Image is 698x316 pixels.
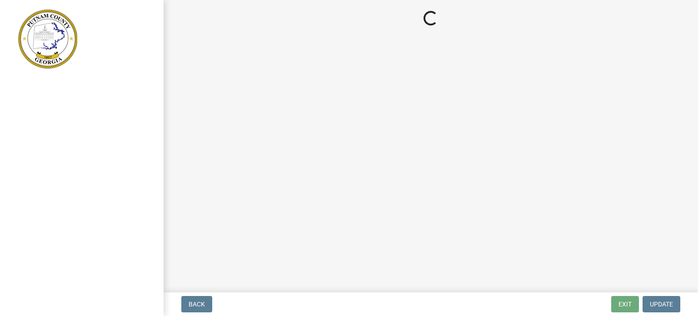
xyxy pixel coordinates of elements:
button: Exit [611,296,639,312]
button: Back [181,296,212,312]
button: Update [643,296,680,312]
span: Update [650,301,673,308]
img: Putnam County, Georgia [18,10,77,69]
span: Back [189,301,205,308]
